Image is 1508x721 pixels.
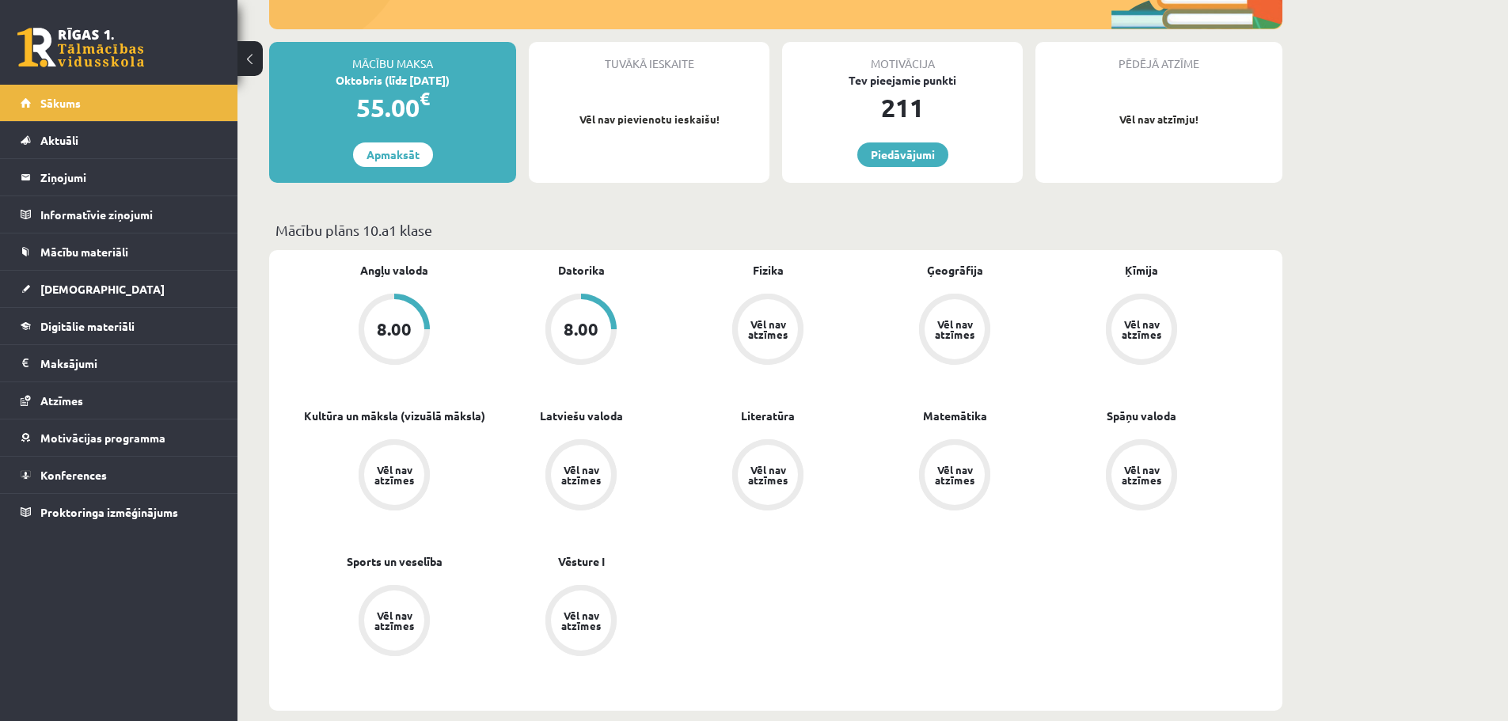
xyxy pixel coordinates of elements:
div: Vēl nav atzīmes [933,465,977,485]
span: Mācību materiāli [40,245,128,259]
a: 8.00 [488,294,674,368]
a: Fizika [753,262,784,279]
a: Kultūra un māksla (vizuālā māksla) [304,408,485,424]
a: Proktoringa izmēģinājums [21,494,218,530]
a: Matemātika [923,408,987,424]
a: Vēl nav atzīmes [1048,294,1235,368]
div: Vēl nav atzīmes [746,465,790,485]
span: Digitālie materiāli [40,319,135,333]
a: Latviešu valoda [540,408,623,424]
a: Datorika [558,262,605,279]
a: Vēl nav atzīmes [488,439,674,514]
div: Vēl nav atzīmes [559,610,603,631]
legend: Ziņojumi [40,159,218,195]
a: Informatīvie ziņojumi [21,196,218,233]
div: 8.00 [377,321,412,338]
a: Ģeogrāfija [927,262,983,279]
span: Sākums [40,96,81,110]
a: Ķīmija [1125,262,1158,279]
p: Mācību plāns 10.a1 klase [275,219,1276,241]
a: 8.00 [301,294,488,368]
span: [DEMOGRAPHIC_DATA] [40,282,165,296]
a: Vēsture I [558,553,605,570]
a: Piedāvājumi [857,142,948,167]
a: Vēl nav atzīmes [674,439,861,514]
p: Vēl nav atzīmju! [1043,112,1274,127]
div: Oktobris (līdz [DATE]) [269,72,516,89]
a: Sākums [21,85,218,121]
a: Motivācijas programma [21,419,218,456]
legend: Informatīvie ziņojumi [40,196,218,233]
a: Ziņojumi [21,159,218,195]
a: Vēl nav atzīmes [488,585,674,659]
p: Vēl nav pievienotu ieskaišu! [537,112,762,127]
div: Vēl nav atzīmes [1119,465,1164,485]
div: 211 [782,89,1023,127]
div: 8.00 [564,321,598,338]
div: Tuvākā ieskaite [529,42,769,72]
a: Maksājumi [21,345,218,381]
a: Vēl nav atzīmes [1048,439,1235,514]
a: Mācību materiāli [21,233,218,270]
a: Angļu valoda [360,262,428,279]
span: Konferences [40,468,107,482]
a: Spāņu valoda [1107,408,1176,424]
span: Motivācijas programma [40,431,165,445]
a: Vēl nav atzīmes [301,585,488,659]
div: 55.00 [269,89,516,127]
div: Vēl nav atzīmes [933,319,977,340]
a: Vēl nav atzīmes [301,439,488,514]
a: Sports un veselība [347,553,443,570]
a: Konferences [21,457,218,493]
div: Vēl nav atzīmes [559,465,603,485]
div: Pēdējā atzīme [1035,42,1282,72]
a: Vēl nav atzīmes [861,294,1048,368]
div: Tev pieejamie punkti [782,72,1023,89]
a: Digitālie materiāli [21,308,218,344]
span: Proktoringa izmēģinājums [40,505,178,519]
div: Motivācija [782,42,1023,72]
span: Atzīmes [40,393,83,408]
a: Vēl nav atzīmes [861,439,1048,514]
a: Rīgas 1. Tālmācības vidusskola [17,28,144,67]
div: Vēl nav atzīmes [372,610,416,631]
a: Apmaksāt [353,142,433,167]
a: Literatūra [741,408,795,424]
a: Aktuāli [21,122,218,158]
a: [DEMOGRAPHIC_DATA] [21,271,218,307]
span: € [420,87,430,110]
span: Aktuāli [40,133,78,147]
a: Atzīmes [21,382,218,419]
a: Vēl nav atzīmes [674,294,861,368]
div: Vēl nav atzīmes [372,465,416,485]
legend: Maksājumi [40,345,218,381]
div: Mācību maksa [269,42,516,72]
div: Vēl nav atzīmes [1119,319,1164,340]
div: Vēl nav atzīmes [746,319,790,340]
